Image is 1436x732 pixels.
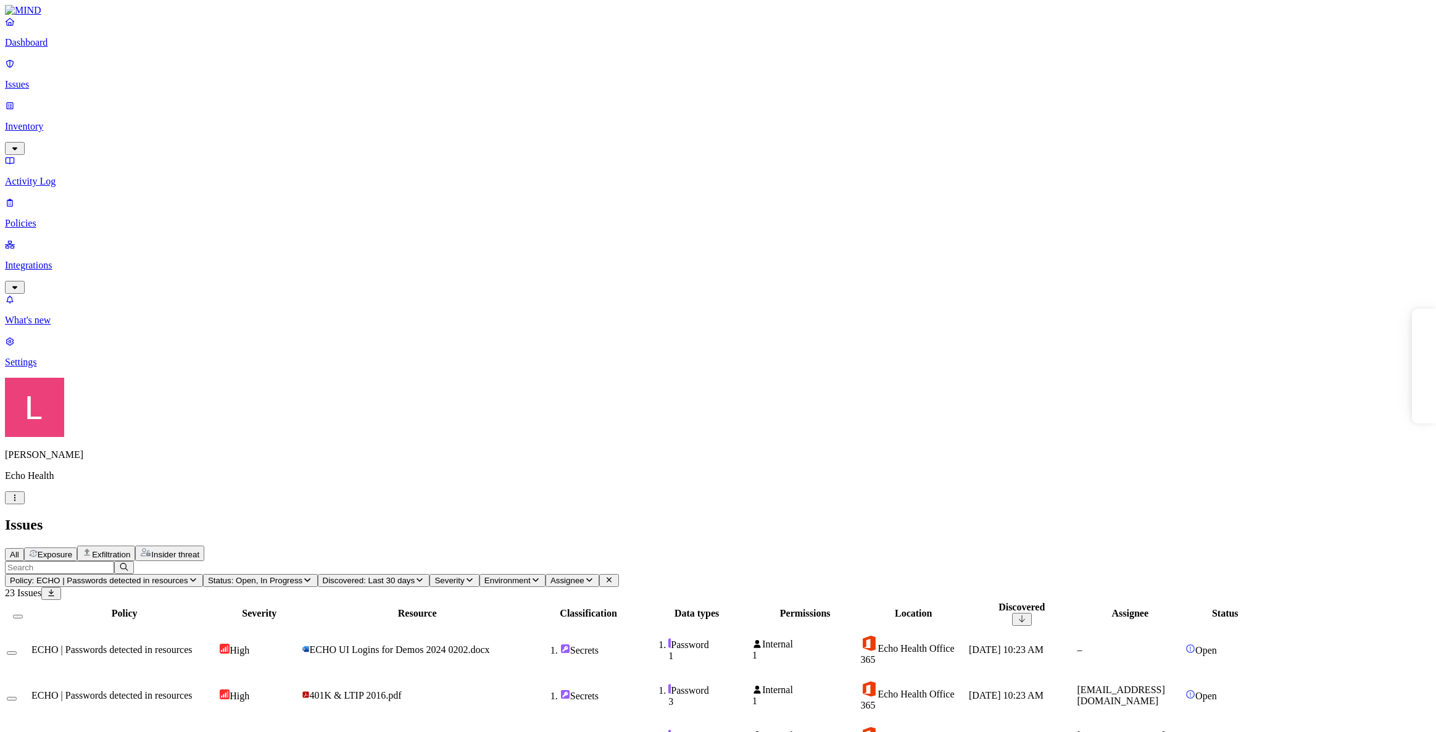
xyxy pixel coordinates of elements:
[230,691,249,701] span: High
[5,336,1431,368] a: Settings
[5,561,114,574] input: Search
[5,197,1431,229] a: Policies
[860,608,966,619] div: Location
[5,58,1431,90] a: Issues
[220,644,230,654] img: severity-high
[752,696,858,707] div: 1
[752,639,858,650] div: Internal
[668,638,750,651] div: Password
[969,602,1075,613] div: Discovered
[10,550,19,559] span: All
[860,689,954,710] span: Echo Health Office 365
[969,690,1044,701] span: [DATE] 10:23 AM
[560,644,570,654] img: secret
[434,576,464,585] span: Severity
[860,680,878,697] img: office-365
[323,576,415,585] span: Discovered: Last 30 days
[1195,691,1217,701] span: Open
[5,260,1431,271] p: Integrations
[92,550,130,559] span: Exfiltration
[13,615,23,618] button: Select all
[38,550,72,559] span: Exposure
[5,155,1431,187] a: Activity Log
[5,470,1431,481] p: Echo Health
[151,550,199,559] span: Insider threat
[5,37,1431,48] p: Dashboard
[752,684,858,696] div: Internal
[860,634,878,652] img: office-365
[7,651,17,655] button: Select row
[1195,645,1217,655] span: Open
[5,79,1431,90] p: Issues
[302,691,310,699] img: adobe-pdf
[668,684,671,694] img: secret-line
[310,644,490,655] span: ECHO UI Logins for Demos 2024 0202.docx
[5,16,1431,48] a: Dashboard
[5,176,1431,187] p: Activity Log
[302,645,310,653] img: microsoft-word
[5,100,1431,153] a: Inventory
[5,294,1431,326] a: What's new
[969,644,1044,655] span: [DATE] 10:23 AM
[302,608,533,619] div: Resource
[550,576,584,585] span: Assignee
[668,684,750,696] div: Password
[220,689,230,699] img: severity-high
[220,608,299,619] div: Severity
[5,517,1431,533] h2: Issues
[560,644,642,656] div: Secrets
[5,5,1431,16] a: MIND
[5,5,41,16] img: MIND
[668,696,750,707] div: 3
[5,588,41,598] span: 23 Issues
[860,643,954,665] span: Echo Health Office 365
[484,576,531,585] span: Environment
[310,690,402,701] span: 401K & LTIP 2016.pdf
[560,689,570,699] img: secret
[5,121,1431,132] p: Inventory
[31,644,192,655] span: ECHO | Passwords detected in resources
[208,576,302,585] span: Status: Open, In Progress
[5,378,64,437] img: Landen Brown
[5,357,1431,368] p: Settings
[752,650,858,661] div: 1
[5,449,1431,460] p: [PERSON_NAME]
[668,638,671,648] img: secret-line
[10,576,188,585] span: Policy: ECHO | Passwords detected in resources
[1185,689,1195,699] img: status-open
[1185,644,1195,654] img: status-open
[644,608,750,619] div: Data types
[5,218,1431,229] p: Policies
[31,690,192,701] span: ECHO | Passwords detected in resources
[1077,608,1184,619] div: Assignee
[1077,684,1165,706] span: [EMAIL_ADDRESS][DOMAIN_NAME]
[752,608,858,619] div: Permissions
[536,608,642,619] div: Classification
[31,608,217,619] div: Policy
[668,651,750,662] div: 1
[5,239,1431,292] a: Integrations
[5,315,1431,326] p: What's new
[1185,608,1264,619] div: Status
[560,689,642,702] div: Secrets
[230,645,249,655] span: High
[1077,644,1082,655] span: –
[7,697,17,701] button: Select row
